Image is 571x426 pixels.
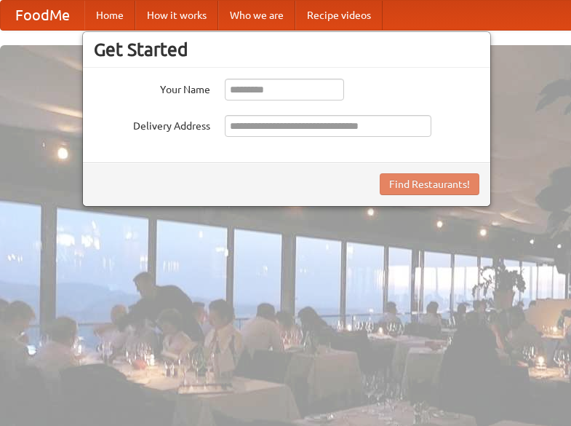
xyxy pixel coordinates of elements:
[94,79,210,97] label: Your Name
[94,115,210,133] label: Delivery Address
[218,1,295,30] a: Who we are
[295,1,383,30] a: Recipe videos
[84,1,135,30] a: Home
[1,1,84,30] a: FoodMe
[135,1,218,30] a: How it works
[94,39,479,60] h3: Get Started
[380,173,479,195] button: Find Restaurants!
